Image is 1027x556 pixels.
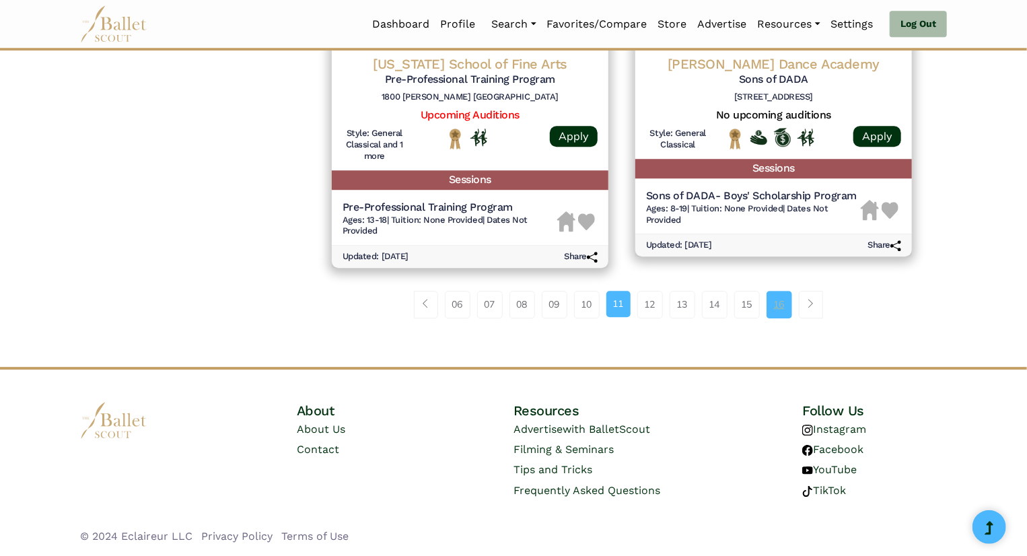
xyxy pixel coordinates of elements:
[80,528,192,545] li: © 2024 Eclaireur LLC
[343,215,557,238] h6: | |
[281,530,349,543] a: Terms of Use
[802,465,813,476] img: youtube logo
[635,159,912,178] h5: Sessions
[882,202,898,219] img: Heart
[646,189,861,203] h5: Sons of DADA- Boys' Scholarship Program
[343,92,598,103] h6: 1800 [PERSON_NAME] [GEOGRAPHIC_DATA]
[542,291,567,318] a: 09
[470,129,487,146] img: In Person
[421,108,520,121] a: Upcoming Auditions
[890,11,947,38] a: Log Out
[578,213,595,230] img: Heart
[447,128,464,149] img: National
[646,108,901,123] h5: No upcoming auditions
[802,486,813,497] img: tiktok logo
[550,126,598,147] a: Apply
[861,200,879,220] img: Housing Unavailable
[752,10,826,38] a: Resources
[637,291,663,318] a: 12
[343,215,528,236] span: Dates Not Provided
[414,291,830,318] nav: Page navigation example
[343,215,387,225] span: Ages: 13-18
[391,215,483,225] span: Tuition: None Provided
[646,92,901,103] h6: [STREET_ADDRESS]
[513,443,614,456] a: Filming & Seminars
[513,484,660,497] a: Frequently Asked Questions
[734,291,760,318] a: 15
[802,443,863,456] a: Facebook
[297,423,345,436] a: About Us
[646,203,861,226] h6: | |
[513,463,592,476] a: Tips and Tricks
[802,425,813,436] img: instagram logo
[702,291,728,318] a: 14
[802,402,947,419] h4: Follow Us
[646,128,710,151] h6: Style: General Classical
[343,73,598,87] h5: Pre-Professional Training Program
[670,291,695,318] a: 13
[343,251,409,263] h6: Updated: [DATE]
[802,463,857,476] a: YouTube
[332,170,608,190] h5: Sessions
[798,129,814,146] img: In Person
[80,402,147,439] img: logo
[343,201,557,215] h5: Pre-Professional Training Program
[513,423,650,436] a: Advertisewith BalletScout
[646,73,901,87] h5: Sons of DADA
[557,211,575,232] img: Housing Unavailable
[574,291,600,318] a: 10
[853,126,901,147] a: Apply
[691,203,783,213] span: Tuition: None Provided
[774,128,791,147] img: Offers Scholarship
[513,402,730,419] h4: Resources
[826,10,879,38] a: Settings
[802,484,846,497] a: TikTok
[606,291,631,316] a: 11
[802,445,813,456] img: facebook logo
[487,10,542,38] a: Search
[646,55,901,73] h4: [PERSON_NAME] Dance Academy
[477,291,503,318] a: 07
[646,203,828,225] span: Dates Not Provided
[750,130,767,145] img: Offers Financial Aid
[646,240,712,251] h6: Updated: [DATE]
[435,10,481,38] a: Profile
[867,240,901,251] h6: Share
[693,10,752,38] a: Advertise
[367,10,435,38] a: Dashboard
[767,291,792,318] a: 16
[727,128,744,149] img: National
[343,128,406,162] h6: Style: General Classical and 1 more
[509,291,535,318] a: 08
[646,203,687,213] span: Ages: 8-19
[653,10,693,38] a: Store
[343,55,598,73] h4: [US_STATE] School of Fine Arts
[201,530,273,543] a: Privacy Policy
[563,423,650,436] span: with BalletScout
[445,291,470,318] a: 06
[802,423,866,436] a: Instagram
[542,10,653,38] a: Favorites/Compare
[297,402,441,419] h4: About
[564,251,598,263] h6: Share
[297,443,339,456] a: Contact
